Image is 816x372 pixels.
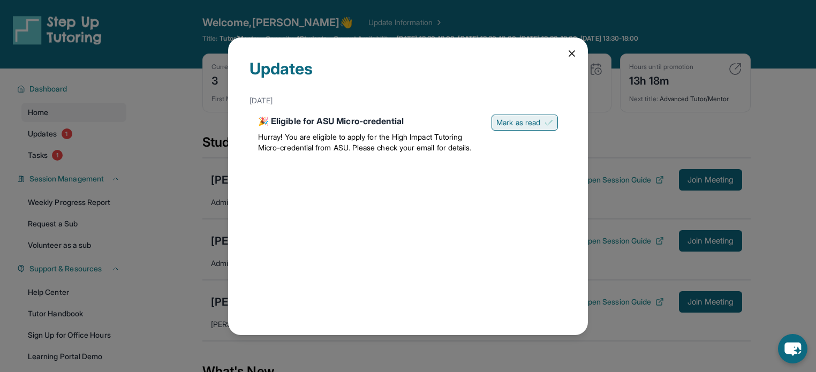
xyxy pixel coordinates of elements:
[496,117,540,128] span: Mark as read
[258,115,483,127] div: 🎉 Eligible for ASU Micro-credential
[250,59,566,91] div: Updates
[250,91,566,110] div: [DATE]
[258,132,471,152] span: Hurray! You are eligible to apply for the High Impact Tutoring Micro-credential from ASU. Please ...
[492,115,558,131] button: Mark as read
[545,118,553,127] img: Mark as read
[778,334,807,363] button: chat-button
